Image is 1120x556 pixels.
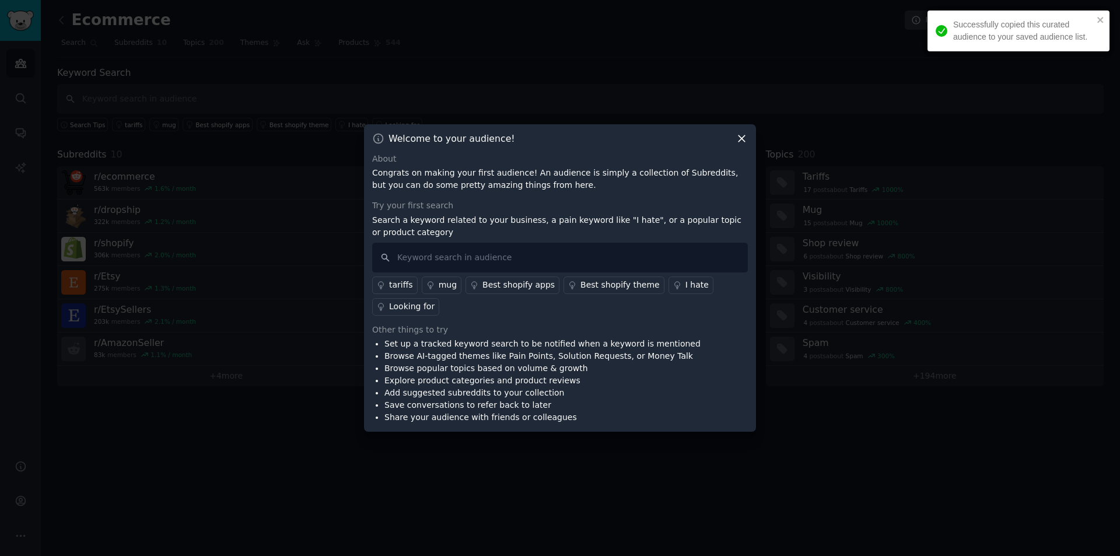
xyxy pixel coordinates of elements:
a: tariffs [372,277,418,294]
a: Best shopify theme [563,277,664,294]
a: Best shopify apps [466,277,559,294]
p: Congrats on making your first audience! An audience is simply a collection of Subreddits, but you... [372,167,748,191]
li: Share your audience with friends or colleagues [384,411,701,424]
div: Other things to try [372,324,748,336]
a: Looking for [372,298,439,316]
li: Browse popular topics based on volume & growth [384,362,701,375]
div: tariffs [389,279,413,291]
a: I hate [668,277,713,294]
li: Explore product categories and product reviews [384,375,701,387]
div: Best shopify apps [482,279,555,291]
div: Successfully copied this curated audience to your saved audience list. [953,19,1093,43]
li: Browse AI-tagged themes like Pain Points, Solution Requests, or Money Talk [384,350,701,362]
div: I hate [685,279,709,291]
p: Search a keyword related to your business, a pain keyword like "I hate", or a popular topic or pr... [372,214,748,239]
div: Best shopify theme [580,279,660,291]
div: Looking for [389,300,435,313]
div: Try your first search [372,200,748,212]
input: Keyword search in audience [372,243,748,272]
li: Save conversations to refer back to later [384,399,701,411]
li: Add suggested subreddits to your collection [384,387,701,399]
a: mug [422,277,461,294]
li: Set up a tracked keyword search to be notified when a keyword is mentioned [384,338,701,350]
h3: Welcome to your audience! [388,132,515,145]
div: mug [439,279,457,291]
button: close [1097,15,1105,25]
div: About [372,153,748,165]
